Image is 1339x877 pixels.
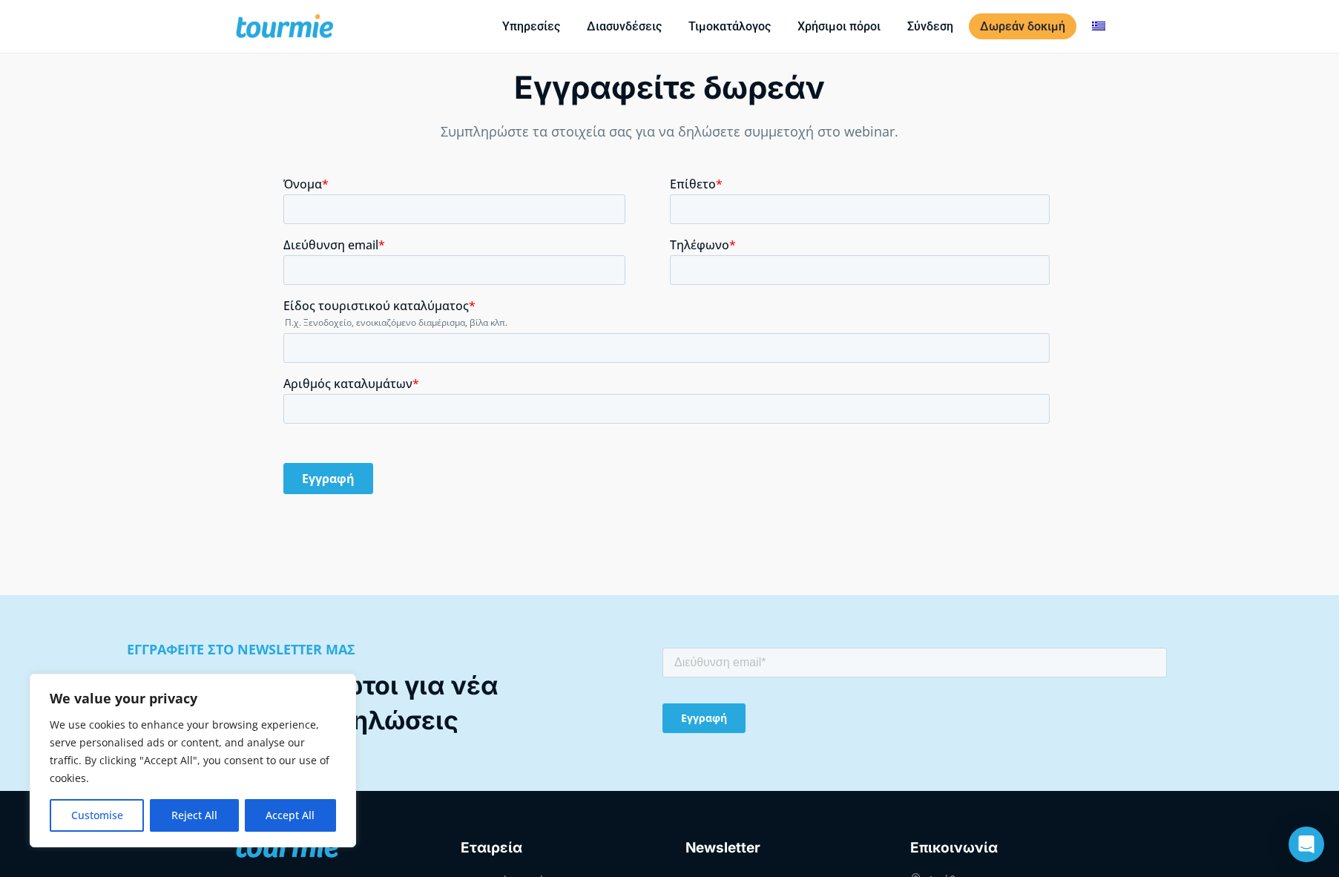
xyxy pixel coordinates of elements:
[127,640,355,658] b: ΕΓΓΡΑΦΕΙΤΕ ΣΤΟ NEWSLETTER ΜΑΣ
[1081,17,1116,36] a: Αλλαγή σε
[283,68,1056,108] div: Εγγραφείτε δωρεάν
[685,837,879,859] h3: Newsletter
[576,17,673,36] a: Διασυνδέσεις
[127,668,631,738] div: Ενημερωθείτε πρώτοι για νέα σεμινάρια και εκδηλώσεις
[662,645,1167,743] iframe: Form 0
[386,60,446,76] span: Τηλέφωνο
[677,17,782,36] a: Τιμοκατάλογος
[50,689,336,707] p: We value your privacy
[150,799,238,832] button: Reject All
[283,177,1056,507] iframe: Form 1
[910,837,1104,859] h3: Eπικοινωνία
[969,13,1076,39] a: Δωρεάν δοκιμή
[786,17,892,36] a: Χρήσιμοι πόροι
[50,716,336,787] p: We use cookies to enhance your browsing experience, serve personalised ads or content, and analys...
[491,17,571,36] a: Υπηρεσίες
[461,837,654,859] h3: Εταιρεία
[50,799,144,832] button: Customise
[896,17,964,36] a: Σύνδεση
[245,799,336,832] button: Accept All
[1289,827,1324,862] div: Open Intercom Messenger
[283,122,1056,142] p: Συμπληρώστε τα στοιχεία σας για να δηλώσετε συμμετοχή στο webinar.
